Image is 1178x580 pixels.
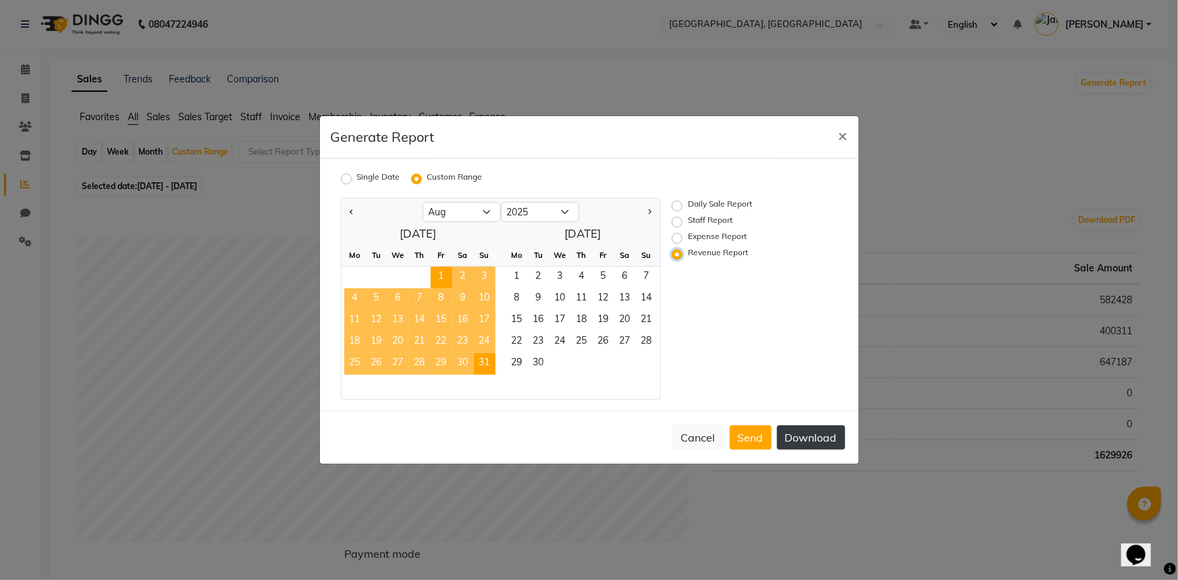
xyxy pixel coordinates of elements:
span: 5 [593,267,614,288]
div: Wednesday, September 10, 2025 [550,288,571,310]
div: Su [636,244,658,266]
span: 15 [506,310,528,332]
span: 18 [344,332,366,353]
div: Tuesday, September 16, 2025 [528,310,550,332]
div: Th [571,244,593,266]
label: Single Date [357,171,400,187]
div: Sunday, August 3, 2025 [474,267,496,288]
span: 29 [506,353,528,375]
div: Saturday, September 13, 2025 [614,288,636,310]
div: Wednesday, August 6, 2025 [387,288,409,310]
div: Sunday, August 17, 2025 [474,310,496,332]
div: Monday, August 25, 2025 [344,353,366,375]
span: 6 [387,288,409,310]
div: Tuesday, August 12, 2025 [366,310,387,332]
div: Tu [528,244,550,266]
span: 11 [344,310,366,332]
span: 30 [452,353,474,375]
span: 20 [614,310,636,332]
span: 18 [571,310,593,332]
div: Saturday, September 27, 2025 [614,332,636,353]
select: Select month [423,202,501,222]
span: 7 [636,267,658,288]
label: Staff Report [688,214,732,230]
div: Wednesday, August 20, 2025 [387,332,409,353]
div: Sa [452,244,474,266]
div: Saturday, August 16, 2025 [452,310,474,332]
div: Monday, August 11, 2025 [344,310,366,332]
div: Thursday, August 28, 2025 [409,353,431,375]
span: 10 [474,288,496,310]
span: 13 [387,310,409,332]
span: 12 [593,288,614,310]
span: 23 [528,332,550,353]
div: Thursday, September 11, 2025 [571,288,593,310]
span: 9 [528,288,550,310]
div: Sunday, September 21, 2025 [636,310,658,332]
div: Monday, September 22, 2025 [506,332,528,353]
span: 1 [431,267,452,288]
span: 9 [452,288,474,310]
button: Previous month [347,201,358,223]
span: 2 [452,267,474,288]
span: 8 [431,288,452,310]
div: Friday, September 12, 2025 [593,288,614,310]
button: Download [777,425,845,450]
span: 22 [506,332,528,353]
button: Cancel [672,425,724,450]
div: Friday, August 1, 2025 [431,267,452,288]
span: 16 [528,310,550,332]
div: Thursday, August 21, 2025 [409,332,431,353]
div: Sunday, September 14, 2025 [636,288,658,310]
span: 25 [344,353,366,375]
span: 12 [366,310,387,332]
button: Close [828,116,859,154]
span: 25 [571,332,593,353]
span: 10 [550,288,571,310]
span: 17 [550,310,571,332]
span: 16 [452,310,474,332]
div: Tuesday, August 19, 2025 [366,332,387,353]
div: Thursday, September 25, 2025 [571,332,593,353]
span: 6 [614,267,636,288]
span: 23 [452,332,474,353]
span: 7 [409,288,431,310]
span: 27 [614,332,636,353]
div: Su [474,244,496,266]
span: 14 [409,310,431,332]
div: Thursday, August 7, 2025 [409,288,431,310]
label: Expense Report [688,230,747,246]
div: Sunday, September 28, 2025 [636,332,658,353]
span: 26 [366,353,387,375]
div: Wednesday, September 17, 2025 [550,310,571,332]
div: Saturday, August 2, 2025 [452,267,474,288]
div: Friday, August 15, 2025 [431,310,452,332]
span: 19 [366,332,387,353]
div: Th [409,244,431,266]
div: Saturday, August 9, 2025 [452,288,474,310]
iframe: chat widget [1121,526,1164,566]
label: Daily Sale Report [688,198,752,214]
div: Wednesday, September 24, 2025 [550,332,571,353]
div: Friday, September 19, 2025 [593,310,614,332]
div: Thursday, September 18, 2025 [571,310,593,332]
span: 21 [409,332,431,353]
span: 22 [431,332,452,353]
span: 26 [593,332,614,353]
label: Revenue Report [688,246,748,263]
span: × [838,125,848,145]
div: Monday, September 1, 2025 [506,267,528,288]
div: Wednesday, August 27, 2025 [387,353,409,375]
div: Sunday, August 31, 2025 [474,353,496,375]
span: 13 [614,288,636,310]
span: 11 [571,288,593,310]
span: 24 [550,332,571,353]
label: Custom Range [427,171,483,187]
button: Send [730,425,772,450]
div: Thursday, August 14, 2025 [409,310,431,332]
span: 29 [431,353,452,375]
div: Saturday, August 23, 2025 [452,332,474,353]
span: 28 [636,332,658,353]
span: 3 [550,267,571,288]
span: 2 [528,267,550,288]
